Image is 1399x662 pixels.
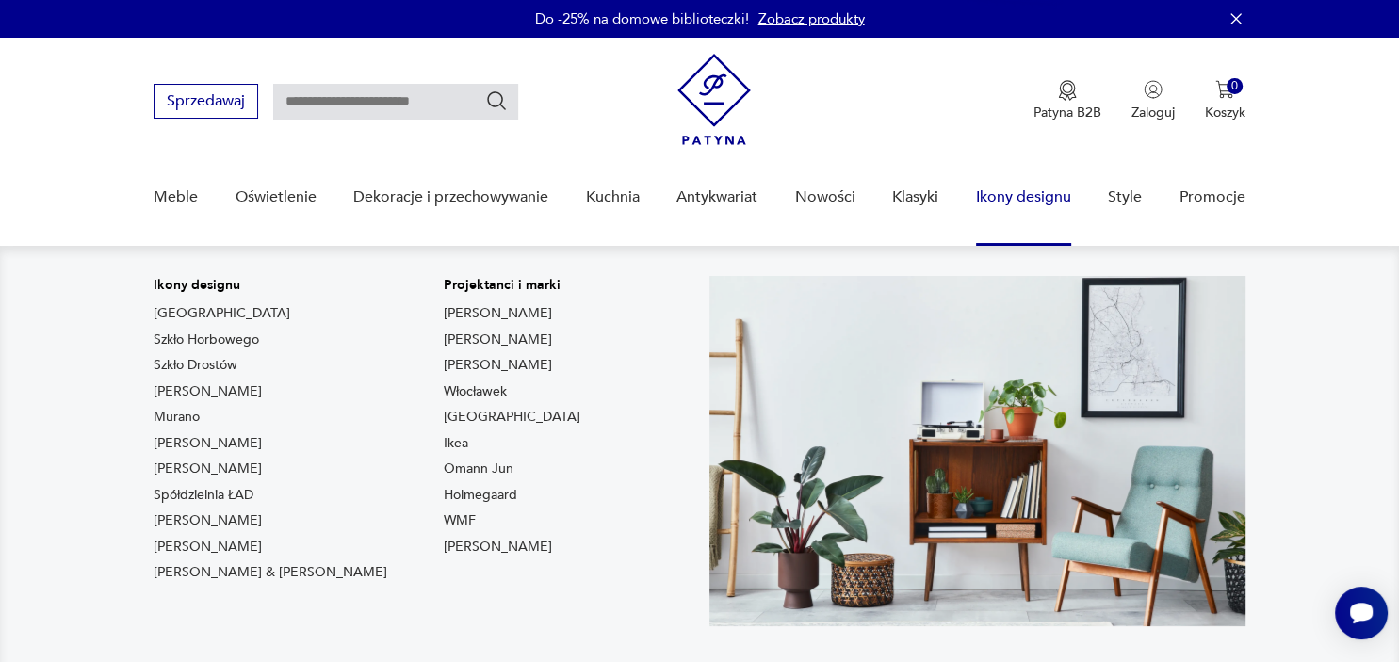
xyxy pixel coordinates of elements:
[1179,161,1245,234] a: Promocje
[236,161,317,234] a: Oświetlenie
[586,161,640,234] a: Kuchnia
[444,511,476,530] a: WMF
[154,356,237,375] a: Szkło Drostów
[154,563,387,582] a: [PERSON_NAME] & [PERSON_NAME]
[1335,587,1388,639] iframe: Smartsupp widget button
[154,538,262,557] a: [PERSON_NAME]
[444,408,580,427] a: [GEOGRAPHIC_DATA]
[444,460,513,478] a: Omann Jun
[154,434,262,453] a: [PERSON_NAME]
[1033,80,1101,121] button: Patyna B2B
[154,161,198,234] a: Meble
[677,54,751,145] img: Patyna - sklep z meblami i dekoracjami vintage
[1131,80,1175,121] button: Zaloguj
[444,331,552,349] a: [PERSON_NAME]
[154,304,290,323] a: [GEOGRAPHIC_DATA]
[1227,78,1243,94] div: 0
[676,161,757,234] a: Antykwariat
[154,331,259,349] a: Szkło Horbowego
[485,89,508,112] button: Szukaj
[1215,80,1234,99] img: Ikona koszyka
[444,304,552,323] a: [PERSON_NAME]
[444,486,517,505] a: Holmegaard
[1033,80,1101,121] a: Ikona medaluPatyna B2B
[154,408,200,427] a: Murano
[1205,80,1245,121] button: 0Koszyk
[154,276,387,295] p: Ikony designu
[154,486,253,505] a: Spółdzielnia ŁAD
[353,161,548,234] a: Dekoracje i przechowywanie
[444,538,552,557] a: [PERSON_NAME]
[709,276,1245,626] img: Meble
[1205,104,1245,121] p: Koszyk
[444,276,580,295] p: Projektanci i marki
[976,161,1071,234] a: Ikony designu
[154,84,258,119] button: Sprzedawaj
[154,511,262,530] a: [PERSON_NAME]
[892,161,938,234] a: Klasyki
[154,460,262,478] a: [PERSON_NAME]
[444,356,552,375] a: [PERSON_NAME]
[1131,104,1175,121] p: Zaloguj
[154,96,258,109] a: Sprzedawaj
[1144,80,1163,99] img: Ikonka użytkownika
[1058,80,1077,101] img: Ikona medalu
[758,9,865,28] a: Zobacz produkty
[1033,104,1101,121] p: Patyna B2B
[1108,161,1142,234] a: Style
[535,9,749,28] p: Do -25% na domowe biblioteczki!
[154,382,262,401] a: [PERSON_NAME]
[795,161,855,234] a: Nowości
[444,434,468,453] a: Ikea
[444,382,507,401] a: Włocławek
